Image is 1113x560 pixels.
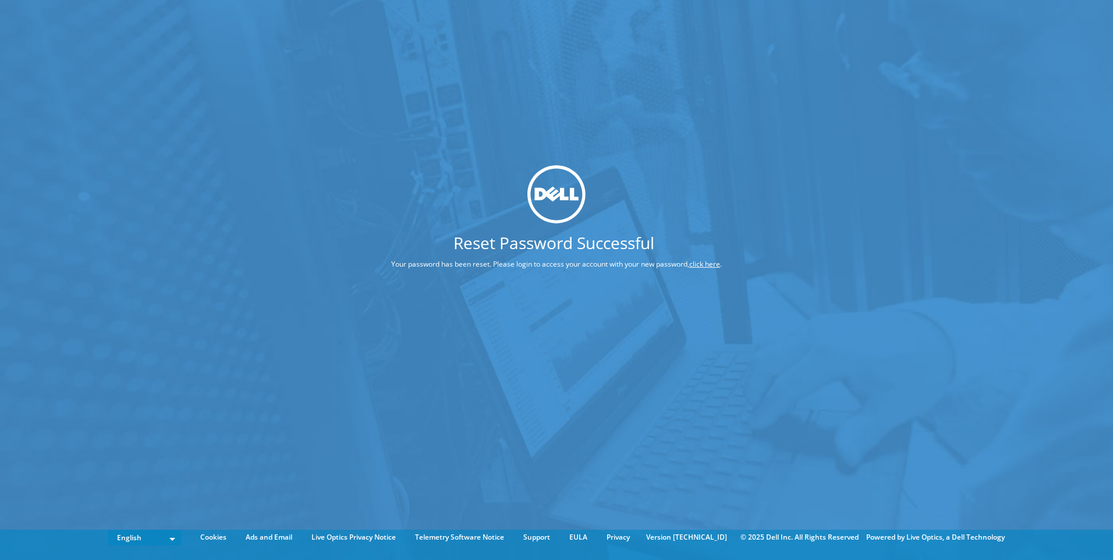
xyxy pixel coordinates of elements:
[866,531,1005,544] li: Powered by Live Optics, a Dell Technology
[640,531,733,544] li: Version [TECHNICAL_ID]
[348,234,760,250] h1: Reset Password Successful
[237,531,301,544] a: Ads and Email
[527,165,586,224] img: dell_svg_logo.svg
[192,531,235,544] a: Cookies
[598,531,639,544] a: Privacy
[735,531,864,544] li: © 2025 Dell Inc. All Rights Reserved
[406,531,513,544] a: Telemetry Software Notice
[689,258,720,268] a: click here
[561,531,596,544] a: EULA
[303,531,405,544] a: Live Optics Privacy Notice
[348,257,765,270] p: Your password has been reset. Please login to access your account with your new password, .
[515,531,559,544] a: Support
